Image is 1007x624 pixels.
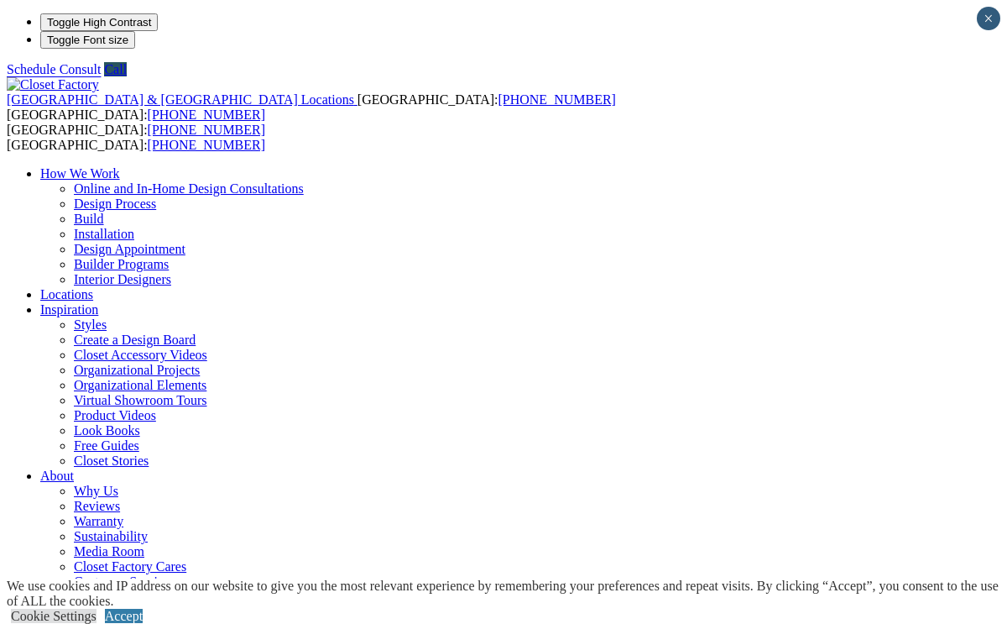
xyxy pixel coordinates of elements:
div: We use cookies and IP address on our website to give you the most relevant experience by remember... [7,579,1007,609]
a: Installation [74,227,134,241]
a: [PHONE_NUMBER] [148,107,265,122]
a: Warranty [74,514,123,528]
a: Organizational Elements [74,378,206,392]
a: Virtual Showroom Tours [74,393,207,407]
a: Create a Design Board [74,333,196,347]
a: Build [74,212,104,226]
span: Toggle High Contrast [47,16,151,29]
a: How We Work [40,166,120,181]
span: Toggle Font size [47,34,128,46]
a: Sustainability [74,529,148,543]
a: Organizational Projects [74,363,200,377]
a: [GEOGRAPHIC_DATA] & [GEOGRAPHIC_DATA] Locations [7,92,357,107]
a: Reviews [74,499,120,513]
a: [PHONE_NUMBER] [148,123,265,137]
a: Closet Stories [74,454,149,468]
a: Design Appointment [74,242,185,256]
a: Why Us [74,484,118,498]
a: Free Guides [74,438,139,453]
button: Toggle High Contrast [40,13,158,31]
span: [GEOGRAPHIC_DATA] & [GEOGRAPHIC_DATA] Locations [7,92,354,107]
a: Customer Service [74,574,170,589]
a: Styles [74,317,107,332]
a: About [40,469,74,483]
span: [GEOGRAPHIC_DATA]: [GEOGRAPHIC_DATA]: [7,123,265,152]
a: Cookie Settings [11,609,97,623]
a: Online and In-Home Design Consultations [74,181,304,196]
a: Accept [105,609,143,623]
span: [GEOGRAPHIC_DATA]: [GEOGRAPHIC_DATA]: [7,92,616,122]
a: Call [104,62,127,76]
button: Close [977,7,1000,30]
a: Builder Programs [74,257,169,271]
a: Closet Accessory Videos [74,348,207,362]
a: Design Process [74,197,156,211]
button: Toggle Font size [40,31,135,49]
a: Product Videos [74,408,156,422]
img: Closet Factory [7,77,99,92]
a: [PHONE_NUMBER] [498,92,615,107]
a: Locations [40,287,93,302]
a: Closet Factory Cares [74,559,186,574]
a: Interior Designers [74,272,171,286]
a: Schedule Consult [7,62,101,76]
a: Look Books [74,423,140,438]
a: Inspiration [40,302,98,317]
a: [PHONE_NUMBER] [148,138,265,152]
a: Media Room [74,544,144,558]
